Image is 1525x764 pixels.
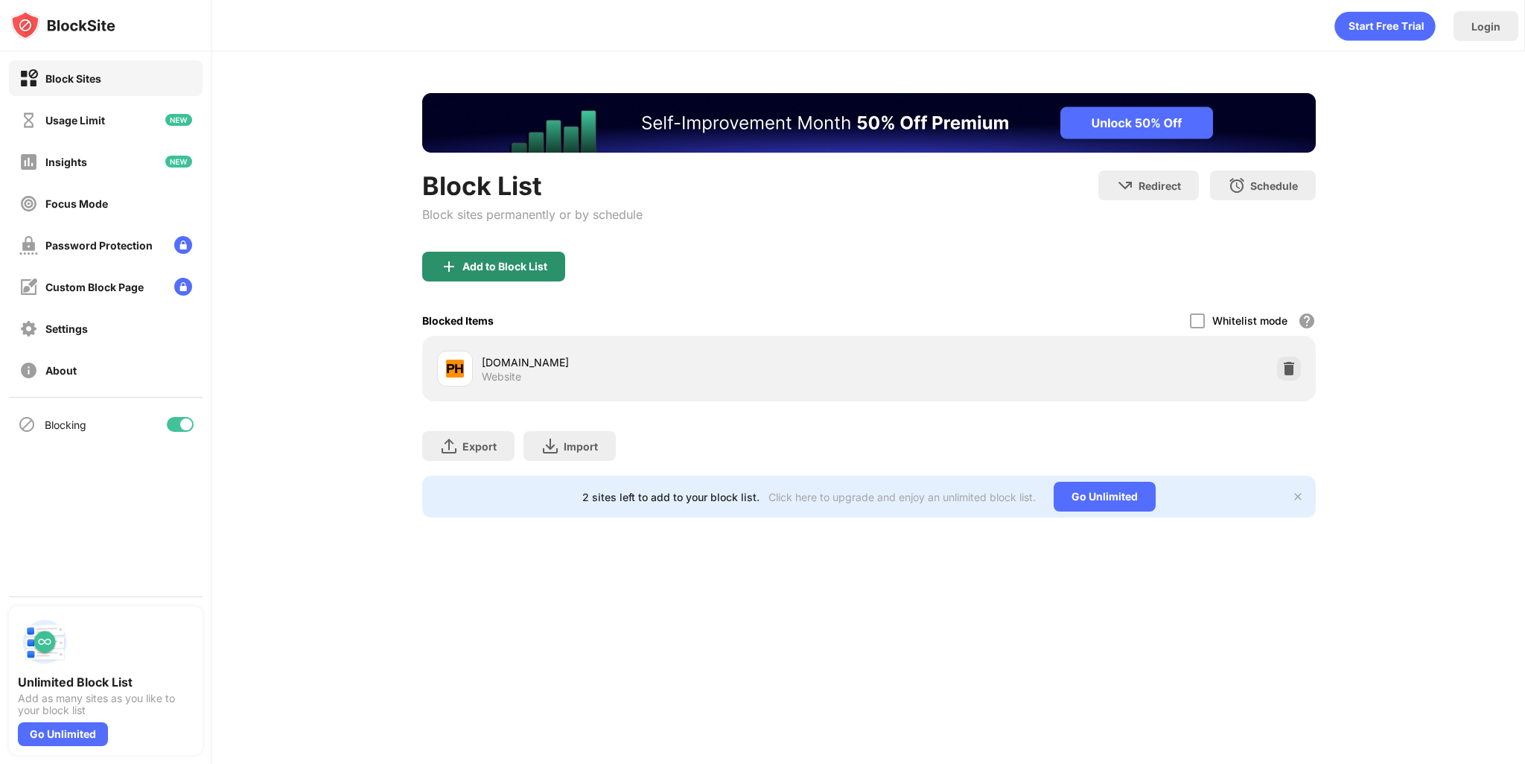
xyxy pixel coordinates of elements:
div: Block List [422,171,643,201]
div: Login [1471,20,1500,33]
div: Add as many sites as you like to your block list [18,693,194,716]
div: Redirect [1139,179,1181,192]
img: block-on.svg [19,69,38,88]
div: Block sites permanently or by schedule [422,207,643,222]
img: lock-menu.svg [174,278,192,296]
img: push-block-list.svg [18,615,71,669]
img: about-off.svg [19,361,38,380]
div: Custom Block Page [45,281,144,293]
div: Export [462,440,497,453]
div: Schedule [1250,179,1298,192]
div: Usage Limit [45,114,105,127]
div: Password Protection [45,239,153,252]
div: animation [1334,11,1436,41]
div: Insights [45,156,87,168]
img: new-icon.svg [165,114,192,126]
div: Go Unlimited [18,722,108,746]
div: Blocked Items [422,314,494,327]
div: Block Sites [45,72,101,85]
img: logo-blocksite.svg [10,10,115,40]
img: favicons [446,360,464,378]
div: Import [564,440,598,453]
div: 2 sites left to add to your block list. [582,491,760,503]
div: About [45,364,77,377]
div: Website [482,370,521,383]
img: customize-block-page-off.svg [19,278,38,296]
div: Add to Block List [462,261,547,273]
div: Blocking [45,418,86,431]
img: settings-off.svg [19,319,38,338]
img: insights-off.svg [19,153,38,171]
img: new-icon.svg [165,156,192,168]
img: time-usage-off.svg [19,111,38,130]
img: blocking-icon.svg [18,416,36,433]
iframe: Banner [422,93,1316,153]
div: [DOMAIN_NAME] [482,354,869,370]
img: lock-menu.svg [174,236,192,254]
div: Go Unlimited [1054,482,1156,512]
img: focus-off.svg [19,194,38,213]
div: Settings [45,322,88,335]
div: Click here to upgrade and enjoy an unlimited block list. [768,491,1036,503]
img: x-button.svg [1292,491,1304,503]
div: Unlimited Block List [18,675,194,690]
div: Whitelist mode [1212,314,1287,327]
img: password-protection-off.svg [19,236,38,255]
div: Focus Mode [45,197,108,210]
